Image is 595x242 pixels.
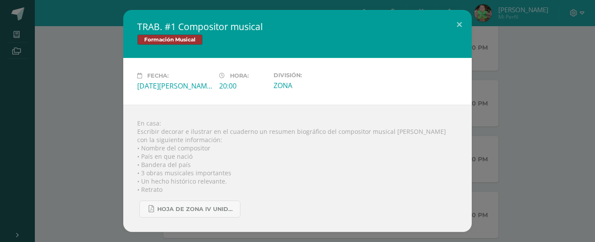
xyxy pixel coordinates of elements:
[139,201,240,218] a: HOJA DE ZONA IV UNIDAD.pdf
[447,10,472,40] button: Close (Esc)
[274,72,348,78] label: División:
[230,72,249,79] span: Hora:
[137,20,458,33] h2: TRAB. #1 Compositor musical
[137,81,212,91] div: [DATE][PERSON_NAME]
[219,81,267,91] div: 20:00
[274,81,348,90] div: ZONA
[157,206,236,213] span: HOJA DE ZONA IV UNIDAD.pdf
[137,34,203,45] span: Formación Musical
[147,72,169,79] span: Fecha:
[123,105,472,232] div: En casa: Escribir decorar e ilustrar en el cuaderno un resumen biográfico del compositor musical ...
